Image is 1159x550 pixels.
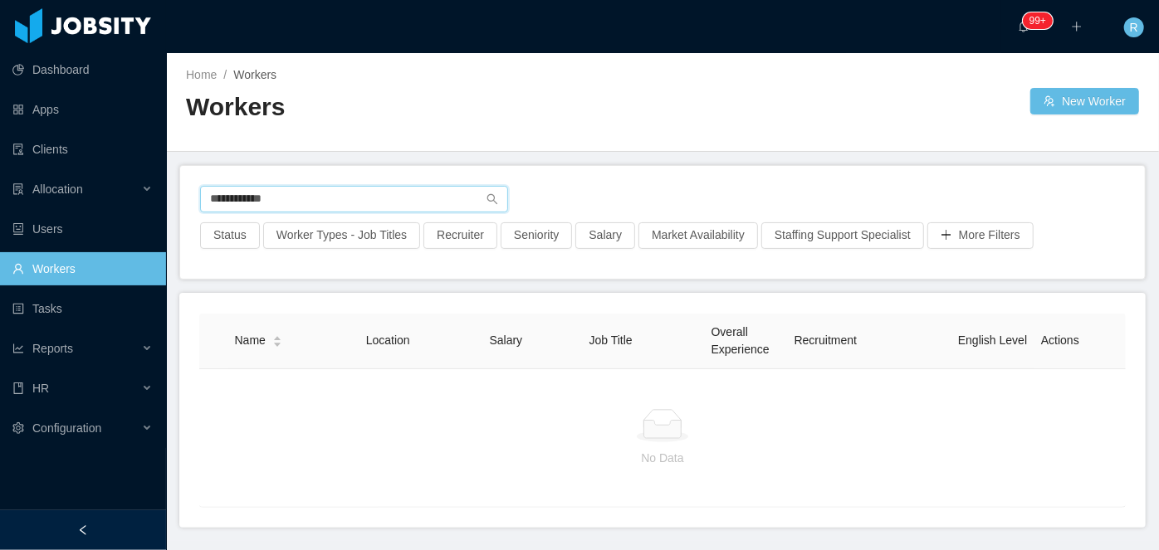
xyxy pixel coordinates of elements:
button: Staffing Support Specialist [761,222,924,249]
button: Recruiter [423,222,497,249]
a: icon: pie-chartDashboard [12,53,153,86]
i: icon: search [487,193,498,205]
span: / [223,68,227,81]
button: Status [200,222,260,249]
span: Location [366,333,410,347]
i: icon: book [12,382,24,394]
span: Configuration [32,421,101,435]
i: icon: setting [12,422,24,434]
span: R [1130,17,1138,37]
button: icon: usergroup-addNew Worker [1030,88,1139,114]
a: icon: robotUsers [12,212,153,246]
i: icon: line-chart [12,343,24,354]
span: Recruitment [795,333,857,347]
button: Seniority [501,222,572,249]
span: Allocation [32,183,83,196]
a: Home [186,68,217,81]
span: Salary [490,333,523,347]
span: Actions [1041,333,1079,347]
i: icon: solution [12,183,24,195]
a: icon: profileTasks [12,292,153,325]
span: Job Title [589,333,633,347]
i: icon: bell [1018,21,1029,32]
a: icon: appstoreApps [12,93,153,126]
i: icon: plus [1071,21,1083,32]
span: Reports [32,342,73,355]
a: icon: userWorkers [12,252,153,285]
button: Salary [575,222,635,249]
div: Sort [272,333,282,345]
i: icon: caret-up [272,334,281,339]
span: Workers [233,68,276,81]
button: Worker Types - Job Titles [263,222,420,249]
sup: 242 [1023,12,1053,29]
button: Market Availability [638,222,758,249]
h2: Workers [186,90,663,124]
button: icon: plusMore Filters [927,222,1034,249]
span: Name [235,332,266,349]
span: HR [32,382,49,395]
i: icon: caret-down [272,340,281,345]
a: icon: auditClients [12,133,153,166]
span: English Level [958,333,1027,347]
span: Overall Experience [712,325,770,356]
p: No Data [213,449,1113,467]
